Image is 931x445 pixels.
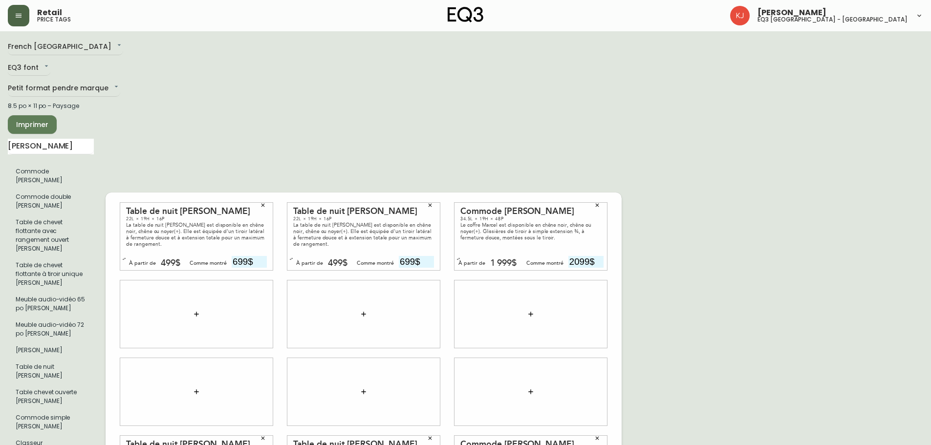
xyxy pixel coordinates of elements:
div: 22L × 19H × 16P [126,216,267,222]
li: Petit format pendre marque [8,214,94,257]
div: EQ3 font [8,60,50,76]
img: logo [448,7,484,22]
img: 24a625d34e264d2520941288c4a55f8e [730,6,750,25]
span: Retail [37,9,62,17]
div: Petit format pendre marque [8,81,120,97]
li: Petit format pendre marque [8,384,94,409]
span: [PERSON_NAME] [758,9,826,17]
div: À partir de [129,259,156,268]
input: Prix sans le $ [232,256,267,268]
h5: eq3 [GEOGRAPHIC_DATA] - [GEOGRAPHIC_DATA] [758,17,908,22]
div: La table de nuit [PERSON_NAME] est disponible en chêne noir, chêne ou noyer(+). Elle est équipée ... [126,222,267,247]
li: Petit format pendre marque [8,257,94,291]
div: French [GEOGRAPHIC_DATA] [8,39,123,55]
div: À partir de [23,66,50,75]
h5: price tags [37,17,71,22]
li: Petit format pendre marque [8,189,94,214]
input: Prix sans le $ [399,256,434,268]
div: 1 999$ [490,259,517,268]
div: Table de nuit [PERSON_NAME] [293,207,434,216]
div: 499$ [328,259,347,268]
div: Table de nuit [PERSON_NAME] [126,207,267,216]
input: Prix sans le $ [568,256,604,268]
div: La table de nuit [PERSON_NAME] est disponible en chêne noir, chêne ou noyer(+). Elle est équipée ... [293,222,434,247]
button: Imprimer [8,115,57,134]
div: 8.5 po × 11 po – Paysage [8,102,94,110]
div: 22L × 19H × 16P [293,216,434,222]
input: Prix sans le $ [126,64,161,75]
span: Imprimer [16,119,49,131]
li: Petit format pendre marque [8,291,94,317]
li: Petit format pendre marque [8,342,94,359]
div: À partir de [458,259,485,268]
li: Commode [PERSON_NAME] [8,163,94,189]
input: Recherche [8,139,94,154]
li: Petit format pendre marque [8,359,94,384]
div: Comme montré [357,259,394,268]
div: Table de nuit [PERSON_NAME] [21,15,161,23]
div: Comme montré [84,66,121,75]
div: Comme montré [190,259,227,268]
div: 499$ [55,66,75,75]
div: Le coffre Marcel est disponible en chêne noir, chêne ou noyer(+). Glissières de tiroir à simple e... [460,222,601,241]
div: À partir de [296,259,323,268]
div: 22L × 19H × 16P [21,23,161,29]
div: 34.5L × 19H × 48P [460,216,601,222]
div: La table de nuit [PERSON_NAME] est disponible en chêne noir, chêne ou noyer(+). Elle est équipée ... [21,29,161,55]
li: Petit format pendre marque [8,409,94,435]
li: Petit format pendre marque [8,317,94,342]
div: 499$ [161,259,180,268]
div: Commode [PERSON_NAME] [460,207,601,216]
div: Comme montré [526,259,563,268]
